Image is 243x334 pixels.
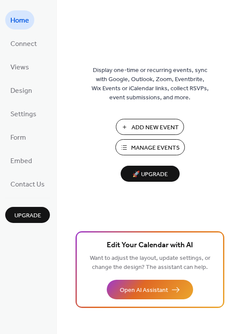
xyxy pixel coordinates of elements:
span: Want to adjust the layout, update settings, or change the design? The assistant can help. [90,252,210,273]
span: Add New Event [131,123,179,132]
span: Edit Your Calendar with AI [107,239,193,252]
a: Contact Us [5,174,50,193]
span: 🚀 Upgrade [126,169,174,180]
a: Home [5,10,34,29]
button: 🚀 Upgrade [121,166,180,182]
button: Upgrade [5,207,50,223]
span: Home [10,14,29,28]
span: Contact Us [10,178,45,192]
a: Views [5,57,34,76]
span: Open AI Assistant [120,286,168,295]
a: Form [5,128,31,147]
span: Settings [10,108,36,121]
button: Add New Event [116,119,184,135]
span: Embed [10,154,32,168]
span: Display one-time or recurring events, sync with Google, Outlook, Zoom, Eventbrite, Wix Events or ... [92,66,209,102]
button: Manage Events [115,139,185,155]
span: Design [10,84,32,98]
a: Embed [5,151,37,170]
span: Upgrade [14,211,41,220]
span: Views [10,61,29,75]
a: Connect [5,34,42,53]
span: Connect [10,37,37,51]
a: Settings [5,104,42,123]
a: Design [5,81,37,100]
button: Open AI Assistant [107,280,193,299]
span: Form [10,131,26,145]
span: Manage Events [131,144,180,153]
